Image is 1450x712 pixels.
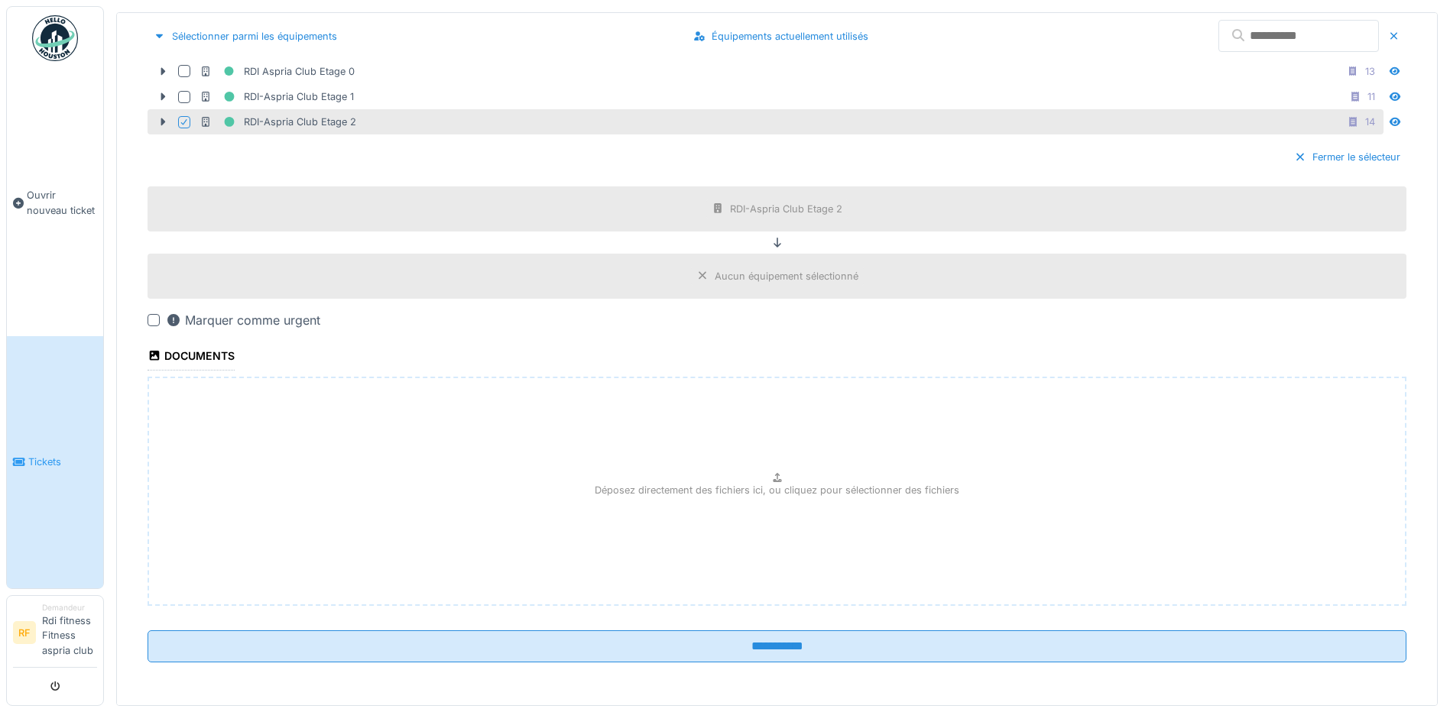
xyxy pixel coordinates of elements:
[42,602,97,613] div: Demandeur
[13,621,36,644] li: RF
[7,70,103,336] a: Ouvrir nouveau ticket
[1365,64,1375,79] div: 13
[7,336,103,588] a: Tickets
[1288,147,1406,167] div: Fermer le sélecteur
[32,15,78,61] img: Badge_color-CXgf-gQk.svg
[730,202,842,216] div: RDI-Aspria Club Etage 2
[148,26,343,47] div: Sélectionner parmi les équipements
[199,112,356,131] div: RDI-Aspria Club Etage 2
[595,483,959,497] p: Déposez directement des fichiers ici, ou cliquez pour sélectionner des fichiers
[199,62,355,81] div: RDI Aspria Club Etage 0
[13,602,97,668] a: RF DemandeurRdi fitness Fitness aspria club
[42,602,97,664] li: Rdi fitness Fitness aspria club
[1365,115,1375,129] div: 14
[148,345,235,371] div: Documents
[687,26,874,47] div: Équipements actuellement utilisés
[166,311,320,329] div: Marquer comme urgent
[1367,89,1375,104] div: 11
[28,455,97,469] span: Tickets
[199,87,354,106] div: RDI-Aspria Club Etage 1
[715,269,858,283] div: Aucun équipement sélectionné
[27,188,97,217] span: Ouvrir nouveau ticket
